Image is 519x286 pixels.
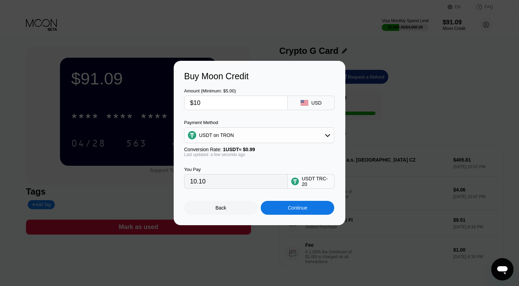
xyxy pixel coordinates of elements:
[199,132,234,138] div: USDT on TRON
[190,96,282,110] input: $0.00
[184,71,335,81] div: Buy Moon Credit
[184,201,258,215] div: Back
[216,205,226,211] div: Back
[184,147,334,152] div: Conversion Rate:
[184,152,334,157] div: Last updated: a few seconds ago
[184,120,334,125] div: Payment Method
[184,88,288,93] div: Amount (Minimum: $5.00)
[261,201,334,215] div: Continue
[184,128,334,142] div: USDT on TRON
[184,167,288,172] div: You Pay
[491,258,513,280] iframe: Button to launch messaging window
[223,147,255,152] span: 1 USDT ≈ $0.99
[302,176,331,187] div: USDT TRC-20
[311,100,322,106] div: USD
[288,205,307,211] div: Continue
